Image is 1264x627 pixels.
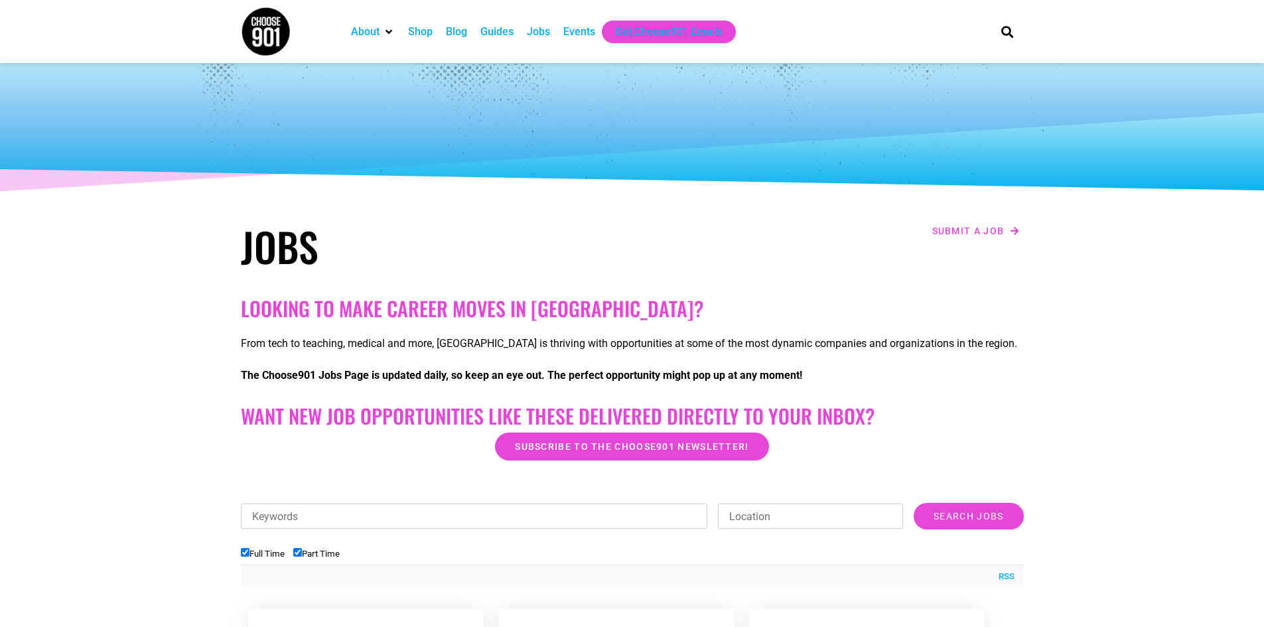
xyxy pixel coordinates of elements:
[293,549,340,559] label: Part Time
[351,24,380,40] a: About
[293,548,302,557] input: Part Time
[241,336,1024,352] p: From tech to teaching, medical and more, [GEOGRAPHIC_DATA] is thriving with opportunities at some...
[241,548,249,557] input: Full Time
[928,222,1024,240] a: Submit a job
[718,504,903,529] input: Location
[495,433,768,460] a: Subscribe to the Choose901 newsletter!
[241,297,1024,320] h2: Looking to make career moves in [GEOGRAPHIC_DATA]?
[527,24,550,40] a: Jobs
[615,24,723,40] a: Get Choose901 Emails
[914,503,1023,529] input: Search Jobs
[241,222,626,270] h1: Jobs
[241,504,708,529] input: Keywords
[241,369,802,382] strong: The Choose901 Jobs Page is updated daily, so keep an eye out. The perfect opportunity might pop u...
[344,21,979,43] nav: Main nav
[996,21,1018,42] div: Search
[408,24,433,40] a: Shop
[932,226,1005,236] span: Submit a job
[241,404,1024,428] h2: Want New Job Opportunities like these Delivered Directly to your Inbox?
[241,549,285,559] label: Full Time
[515,442,748,451] span: Subscribe to the Choose901 newsletter!
[563,24,595,40] a: Events
[992,570,1015,583] a: RSS
[344,21,401,43] div: About
[480,24,514,40] a: Guides
[446,24,467,40] a: Blog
